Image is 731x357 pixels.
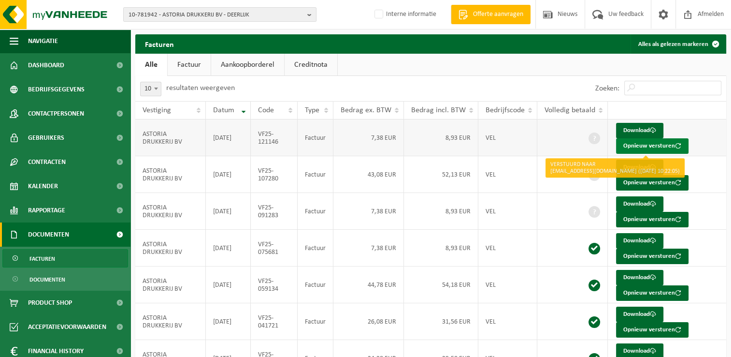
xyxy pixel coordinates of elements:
[305,106,319,114] span: Type
[29,270,65,289] span: Documenten
[631,34,725,54] button: Alles als gelezen markeren
[451,5,530,24] a: Offerte aanvragen
[206,303,251,340] td: [DATE]
[143,106,171,114] span: Vestiging
[616,307,663,322] a: Download
[333,119,404,156] td: 7,38 EUR
[298,230,333,267] td: Factuur
[404,156,478,193] td: 52,13 EUR
[28,174,58,198] span: Kalender
[135,193,206,230] td: ASTORIA DRUKKERIJ BV
[595,85,619,92] label: Zoeken:
[616,270,663,285] a: Download
[486,106,525,114] span: Bedrijfscode
[333,156,404,193] td: 43,08 EUR
[135,267,206,303] td: ASTORIA DRUKKERIJ BV
[373,7,436,22] label: Interne informatie
[616,160,663,175] a: Download
[2,270,128,288] a: Documenten
[206,119,251,156] td: [DATE]
[333,193,404,230] td: 7,38 EUR
[28,150,66,174] span: Contracten
[28,198,65,223] span: Rapportage
[28,126,64,150] span: Gebruikers
[333,303,404,340] td: 26,08 EUR
[298,267,333,303] td: Factuur
[298,119,333,156] td: Factuur
[251,119,298,156] td: VF25-121146
[168,54,211,76] a: Factuur
[135,54,167,76] a: Alle
[251,303,298,340] td: VF25-041721
[298,156,333,193] td: Factuur
[404,303,478,340] td: 31,56 EUR
[478,230,537,267] td: VEL
[206,193,251,230] td: [DATE]
[478,303,537,340] td: VEL
[140,82,161,96] span: 10
[206,267,251,303] td: [DATE]
[471,10,526,19] span: Offerte aanvragen
[2,249,128,268] a: Facturen
[298,303,333,340] td: Factuur
[213,106,234,114] span: Datum
[251,156,298,193] td: VF25-107280
[28,29,58,53] span: Navigatie
[258,106,274,114] span: Code
[29,250,55,268] span: Facturen
[616,123,663,138] a: Download
[166,84,235,92] label: resultaten weergeven
[478,193,537,230] td: VEL
[251,230,298,267] td: VF25-075681
[141,82,161,96] span: 10
[616,196,663,212] a: Download
[123,7,316,22] button: 10-781942 - ASTORIA DRUKKERIJ BV - DEERLIJK
[404,230,478,267] td: 8,93 EUR
[251,193,298,230] td: VF25-091283
[404,267,478,303] td: 54,18 EUR
[404,119,478,156] td: 8,93 EUR
[616,285,688,301] button: Opnieuw versturen
[298,193,333,230] td: Factuur
[129,8,303,22] span: 10-781942 - ASTORIA DRUKKERIJ BV - DEERLIJK
[411,106,466,114] span: Bedrag incl. BTW
[135,34,184,53] h2: Facturen
[545,106,595,114] span: Volledig betaald
[616,212,688,227] button: Opnieuw versturen
[206,156,251,193] td: [DATE]
[135,230,206,267] td: ASTORIA DRUKKERIJ BV
[28,77,85,102] span: Bedrijfsgegevens
[616,138,688,154] button: Opnieuw versturen
[333,267,404,303] td: 44,78 EUR
[135,156,206,193] td: ASTORIA DRUKKERIJ BV
[616,322,688,338] button: Opnieuw versturen
[211,54,284,76] a: Aankoopborderel
[616,175,688,191] button: Opnieuw versturen
[616,249,688,264] button: Opnieuw versturen
[135,303,206,340] td: ASTORIA DRUKKERIJ BV
[341,106,391,114] span: Bedrag ex. BTW
[478,156,537,193] td: VEL
[616,233,663,249] a: Download
[135,119,206,156] td: ASTORIA DRUKKERIJ BV
[478,267,537,303] td: VEL
[28,53,64,77] span: Dashboard
[285,54,337,76] a: Creditnota
[28,315,106,339] span: Acceptatievoorwaarden
[28,102,84,126] span: Contactpersonen
[333,230,404,267] td: 7,38 EUR
[251,267,298,303] td: VF25-059134
[206,230,251,267] td: [DATE]
[28,291,72,315] span: Product Shop
[404,193,478,230] td: 8,93 EUR
[478,119,537,156] td: VEL
[28,223,69,247] span: Documenten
